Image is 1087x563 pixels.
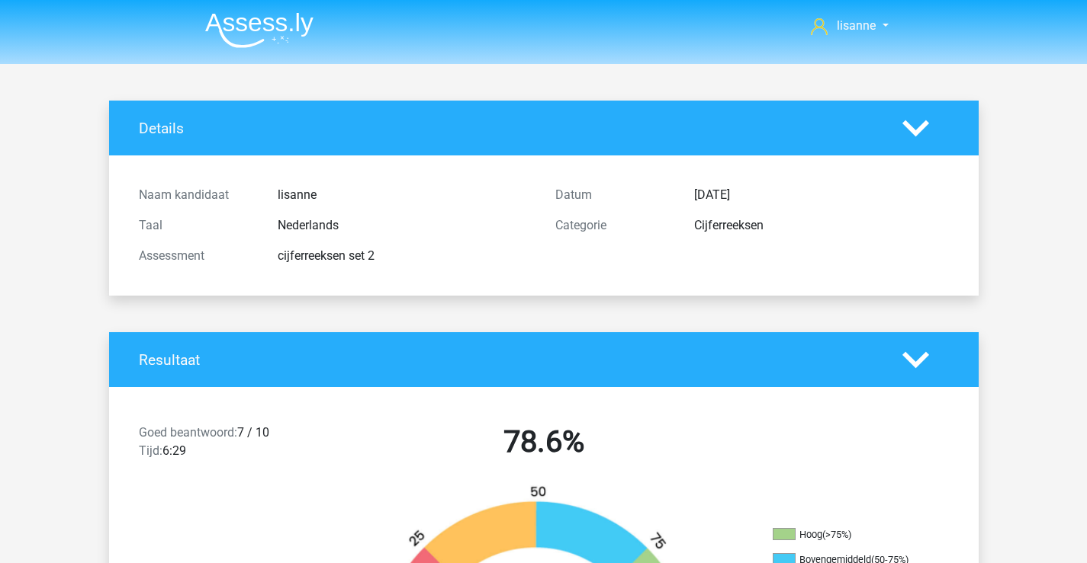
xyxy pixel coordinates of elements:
[822,529,851,540] div: (>75%)
[773,528,925,542] li: Hoog
[544,216,683,235] div: Categorie
[544,186,683,204] div: Datum
[139,443,162,458] span: Tijd:
[127,216,266,235] div: Taal
[266,216,544,235] div: Nederlands
[139,351,880,369] h4: Resultaat
[139,120,880,137] h4: Details
[805,17,894,35] a: lisanne
[683,216,960,235] div: Cijferreeksen
[205,12,314,48] img: Assessly
[266,186,544,204] div: lisanne
[127,186,266,204] div: Naam kandidaat
[139,425,237,440] span: Goed beantwoord:
[837,18,876,33] span: lisanne
[127,247,266,265] div: Assessment
[127,424,336,466] div: 7 / 10 6:29
[347,424,741,460] h2: 78.6%
[683,186,960,204] div: [DATE]
[266,247,544,265] div: cijferreeksen set 2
